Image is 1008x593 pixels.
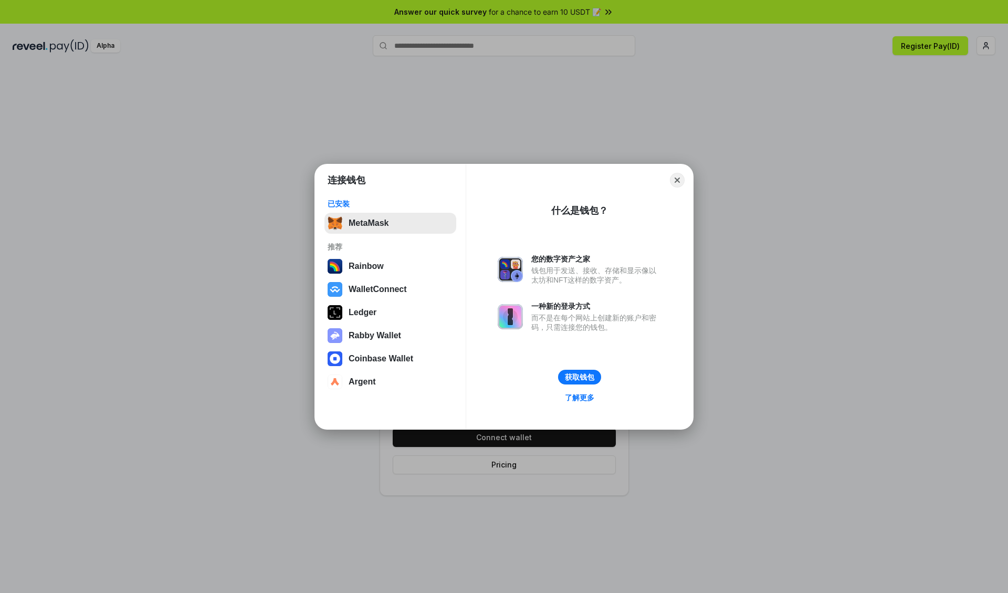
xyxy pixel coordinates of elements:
[324,256,456,277] button: Rainbow
[328,216,342,231] img: svg+xml,%3Csvg%20fill%3D%22none%22%20height%3D%2233%22%20viewBox%3D%220%200%2035%2033%22%20width%...
[670,173,685,188] button: Close
[328,374,342,389] img: svg+xml,%3Csvg%20width%3D%2228%22%20height%3D%2228%22%20viewBox%3D%220%200%2028%2028%22%20fill%3D...
[324,302,456,323] button: Ledger
[328,174,365,186] h1: 连接钱包
[349,285,407,294] div: WalletConnect
[324,213,456,234] button: MetaMask
[324,348,456,369] button: Coinbase Wallet
[328,351,342,366] img: svg+xml,%3Csvg%20width%3D%2228%22%20height%3D%2228%22%20viewBox%3D%220%200%2028%2028%22%20fill%3D...
[531,266,661,285] div: 钱包用于发送、接收、存储和显示像以太坊和NFT这样的数字资产。
[349,219,388,228] div: MetaMask
[328,199,453,209] div: 已安装
[531,313,661,332] div: 而不是在每个网站上创建新的账户和密码，只需连接您的钱包。
[328,259,342,274] img: svg+xml,%3Csvg%20width%3D%22120%22%20height%3D%22120%22%20viewBox%3D%220%200%20120%20120%22%20fil...
[349,331,401,340] div: Rabby Wallet
[551,204,608,217] div: 什么是钱包？
[531,301,661,311] div: 一种新的登录方式
[324,279,456,300] button: WalletConnect
[349,308,376,317] div: Ledger
[498,257,523,282] img: svg+xml,%3Csvg%20xmlns%3D%22http%3A%2F%2Fwww.w3.org%2F2000%2Fsvg%22%20fill%3D%22none%22%20viewBox...
[328,305,342,320] img: svg+xml,%3Csvg%20xmlns%3D%22http%3A%2F%2Fwww.w3.org%2F2000%2Fsvg%22%20width%3D%2228%22%20height%3...
[565,372,594,382] div: 获取钱包
[324,325,456,346] button: Rabby Wallet
[349,377,376,387] div: Argent
[349,354,413,363] div: Coinbase Wallet
[328,328,342,343] img: svg+xml,%3Csvg%20xmlns%3D%22http%3A%2F%2Fwww.w3.org%2F2000%2Fsvg%22%20fill%3D%22none%22%20viewBox...
[328,242,453,252] div: 推荐
[328,282,342,297] img: svg+xml,%3Csvg%20width%3D%2228%22%20height%3D%2228%22%20viewBox%3D%220%200%2028%2028%22%20fill%3D...
[349,262,384,271] div: Rainbow
[498,304,523,329] img: svg+xml,%3Csvg%20xmlns%3D%22http%3A%2F%2Fwww.w3.org%2F2000%2Fsvg%22%20fill%3D%22none%22%20viewBox...
[559,391,601,404] a: 了解更多
[558,370,601,384] button: 获取钱包
[565,393,594,402] div: 了解更多
[324,371,456,392] button: Argent
[531,254,661,264] div: 您的数字资产之家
